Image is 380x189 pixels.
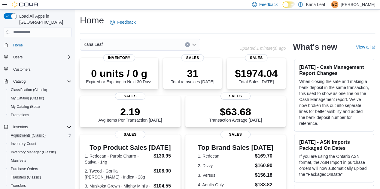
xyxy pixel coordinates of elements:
span: Promotions [8,111,71,119]
p: 0 units / 0 g [86,67,152,79]
span: Transfers (Classic) [11,175,41,180]
h2: What's new [293,42,337,52]
dt: 3. Versus [198,172,252,178]
span: Purchase Orders [8,165,71,173]
a: Adjustments (Classic) [8,132,48,139]
a: Inventory Count [8,140,39,147]
dd: $133.82 [255,181,273,188]
dd: $156.18 [255,172,273,179]
span: Inventory Manager (Classic) [8,149,71,156]
button: Inventory [1,123,74,131]
dd: $130.95 [154,152,176,160]
span: Catalog [13,79,26,84]
span: Sales [220,131,251,138]
a: Transfers (Classic) [8,174,43,181]
button: Inventory Manager (Classic) [6,148,74,156]
a: Purchase Orders [8,165,41,173]
p: When closing the safe and making a bank deposit in the same transaction, this used to show as one... [299,78,369,126]
a: Promotions [8,111,32,119]
p: $1974.04 [235,67,278,79]
dt: 1. Redecan [198,153,252,159]
p: $63.68 [209,106,262,118]
span: Promotions [11,113,29,117]
button: Users [11,54,25,61]
dt: 1. Redecan - Purple Churro - Sativa - 14g [85,153,151,165]
div: Avg Items Per Transaction [DATE] [98,106,162,123]
button: Purchase Orders [6,165,74,173]
button: My Catalog (Beta) [6,102,74,111]
p: If you are using the Ontario ASN format, the ASN Import in purchase orders will now automatically... [299,153,369,177]
button: Inventory Count [6,140,74,148]
span: Manifests [11,158,26,163]
span: Customers [13,67,31,72]
span: My Catalog (Classic) [8,95,71,102]
p: Kana Leaf [306,1,325,8]
p: 31 [171,67,214,79]
span: BC [332,1,337,8]
button: Home [1,41,74,49]
h3: [DATE] - Cash Management Report Changes [299,64,369,76]
button: Clear input [185,42,190,47]
a: Classification (Classic) [8,86,50,93]
button: Manifests [6,156,74,165]
div: Total Sales [DATE] [235,67,278,84]
a: View allExternal link [356,45,375,49]
span: Transfers (Classic) [8,174,71,181]
h3: [DATE] - ASN Imports Packaged On Dates [299,139,369,151]
span: Adjustments (Classic) [11,133,46,138]
button: Open list of options [192,42,196,47]
span: Manifests [8,157,71,164]
span: Home [13,43,23,48]
p: | [327,1,329,8]
span: Home [11,41,71,49]
span: Kana Leaf [84,41,103,48]
h3: Top Brand Sales [DATE] [198,144,273,151]
span: Users [13,55,23,60]
button: Promotions [6,111,74,119]
span: Inventory [103,54,135,61]
a: Manifests [8,157,29,164]
img: Cova [12,1,39,7]
a: Home [11,42,25,49]
h3: Top Product Sales [DATE] [85,144,176,151]
span: Feedback [259,1,278,7]
span: Feedback [117,19,135,25]
a: Feedback [108,16,138,28]
button: Classification (Classic) [6,86,74,94]
a: Inventory Manager (Classic) [8,149,58,156]
span: My Catalog (Beta) [11,104,40,109]
span: Adjustments (Classic) [8,132,71,139]
a: My Catalog (Beta) [8,103,42,110]
span: Customers [11,66,71,73]
a: Customers [11,66,33,73]
dd: $160.90 [255,162,273,169]
p: [PERSON_NAME] [341,1,375,8]
span: Inventory Count [11,141,36,146]
span: Catalog [11,78,71,85]
button: Transfers (Classic) [6,173,74,182]
a: My Catalog (Classic) [8,95,47,102]
span: Sales [220,93,251,100]
span: Classification (Classic) [11,87,47,92]
div: Expired or Expiring in Next 30 Days [86,67,152,84]
button: Adjustments (Classic) [6,131,74,140]
span: My Catalog (Beta) [8,103,71,110]
button: Users [1,53,74,61]
div: Transaction Average [DATE] [209,106,262,123]
span: Load All Apps in [GEOGRAPHIC_DATA] [17,13,71,25]
button: Inventory [11,123,30,131]
span: Inventory Count [8,140,71,147]
span: Sales [245,54,268,61]
span: Inventory Manager (Classic) [11,150,56,155]
dt: 4. Adults Only [198,182,252,188]
span: Sales [181,54,204,61]
button: Customers [1,65,74,74]
span: Inventory [11,123,71,131]
span: Sales [115,131,145,138]
button: Catalog [1,77,74,86]
dt: 2. Tweed - Gorilla [PERSON_NAME] - Indica - 28g [85,168,151,180]
dd: $169.70 [255,152,273,160]
span: My Catalog (Classic) [11,96,44,101]
button: My Catalog (Classic) [6,94,74,102]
